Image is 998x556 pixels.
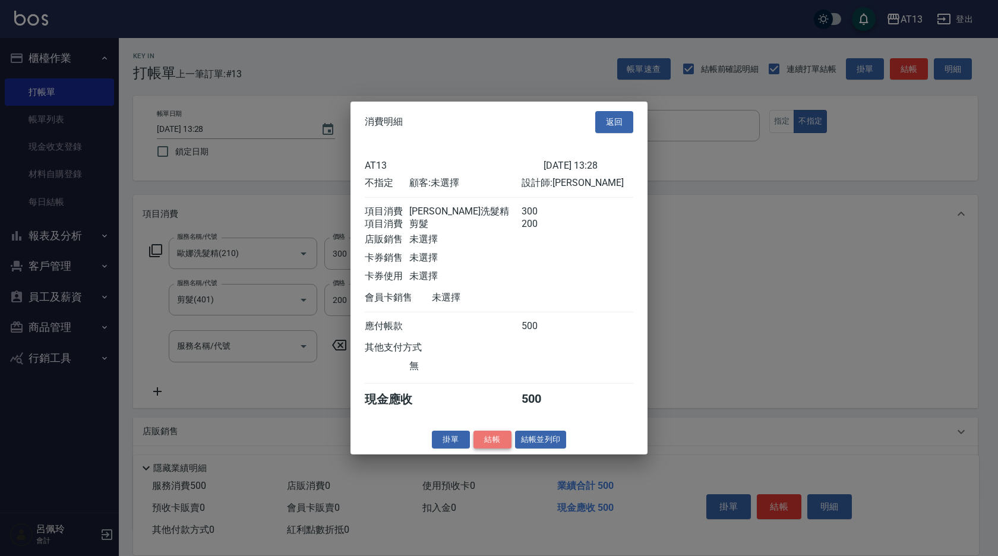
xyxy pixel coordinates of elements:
div: 500 [522,391,566,407]
div: 未選擇 [409,251,521,264]
div: 卡券使用 [365,270,409,282]
div: 店販銷售 [365,233,409,245]
div: 會員卡銷售 [365,291,432,304]
div: 500 [522,320,566,332]
button: 結帳 [473,430,511,448]
div: 顧客: 未選擇 [409,176,521,189]
div: 不指定 [365,176,409,189]
div: 項目消費 [365,205,409,217]
div: 未選擇 [409,270,521,282]
div: 設計師: [PERSON_NAME] [522,176,633,189]
div: 現金應收 [365,391,432,407]
div: AT13 [365,159,544,170]
div: 其他支付方式 [365,341,454,353]
div: 卡券銷售 [365,251,409,264]
div: 無 [409,359,521,372]
div: 應付帳款 [365,320,409,332]
div: 200 [522,217,566,230]
div: 未選擇 [432,291,544,304]
div: 未選擇 [409,233,521,245]
button: 返回 [595,111,633,133]
div: [DATE] 13:28 [544,159,633,170]
span: 消費明細 [365,116,403,128]
div: 剪髮 [409,217,521,230]
div: 300 [522,205,566,217]
button: 結帳並列印 [515,430,567,448]
button: 掛單 [432,430,470,448]
div: 項目消費 [365,217,409,230]
div: [PERSON_NAME]洗髮精 [409,205,521,217]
